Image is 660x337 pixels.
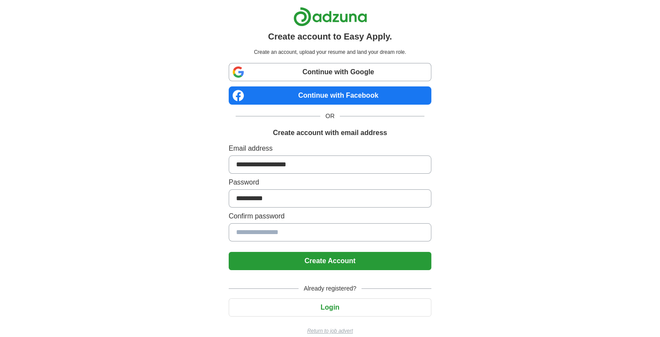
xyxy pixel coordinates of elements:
[229,327,431,335] a: Return to job advert
[273,128,387,138] h1: Create account with email address
[293,7,367,26] img: Adzuna logo
[229,177,431,188] label: Password
[320,112,340,121] span: OR
[229,304,431,311] a: Login
[229,143,431,154] label: Email address
[229,298,431,317] button: Login
[229,211,431,221] label: Confirm password
[229,63,431,81] a: Continue with Google
[229,86,431,105] a: Continue with Facebook
[268,30,392,43] h1: Create account to Easy Apply.
[229,252,431,270] button: Create Account
[299,284,361,293] span: Already registered?
[230,48,430,56] p: Create an account, upload your resume and land your dream role.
